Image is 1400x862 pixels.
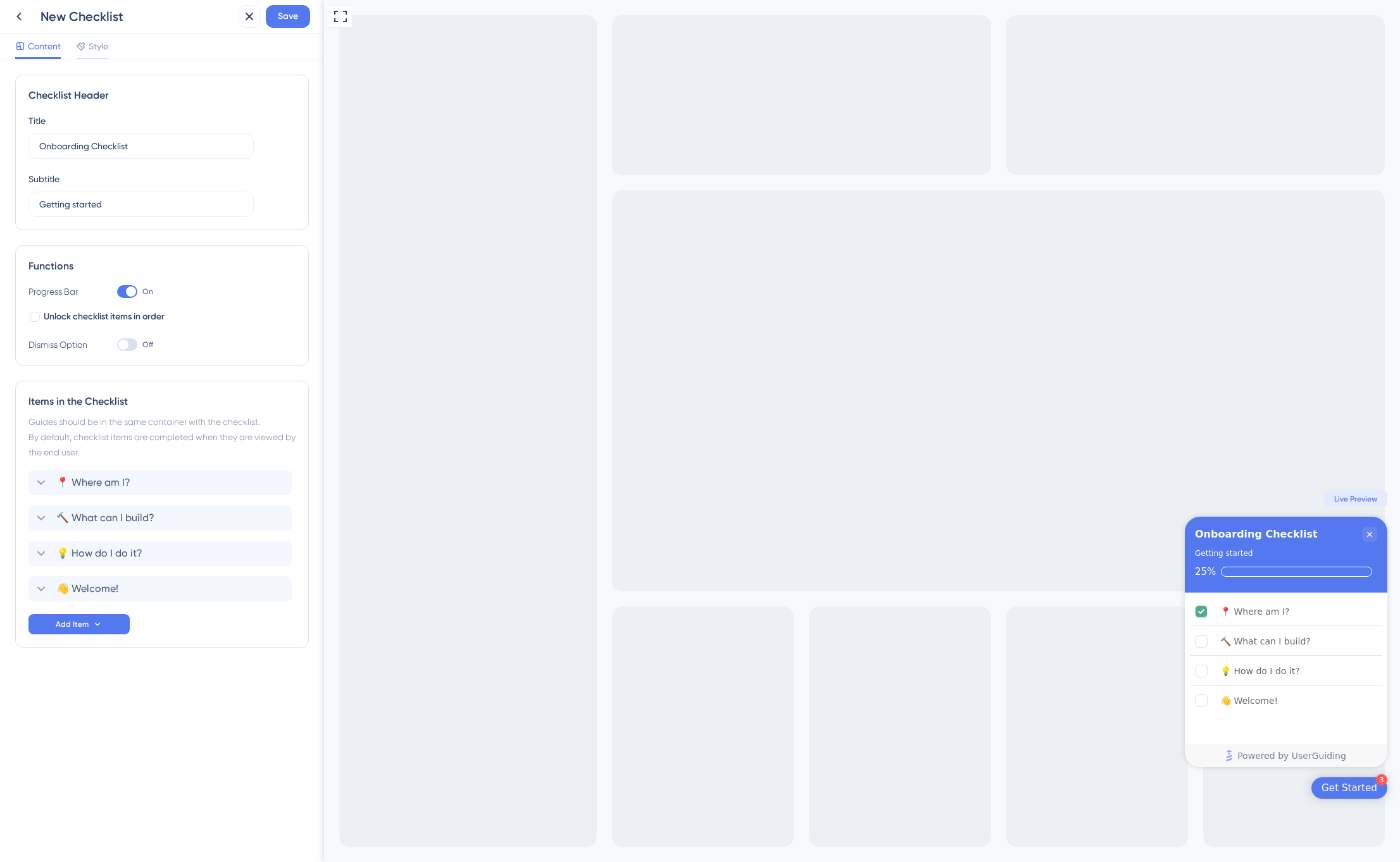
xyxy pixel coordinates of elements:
div: 🔨 What can I build? [896,634,987,649]
span: 👋 Welcome! [56,581,118,596]
div: 💡 How do I do it? is incomplete. [866,657,1058,686]
span: 📍 Where am I? [56,475,130,490]
div: 💡 How do I do it? [896,663,976,679]
div: Onboarding Checklist [871,527,994,542]
div: Guides should be in the same container with the checklist. By default, checklist items are comple... [28,414,296,460]
span: Off [142,340,153,350]
span: Live Preview [1010,494,1053,504]
div: Checklist progress: 25% [871,566,1053,577]
div: 25% [871,566,892,577]
div: Items in the Checklist [28,394,296,409]
span: 💡 How do I do it? [56,546,142,561]
input: Header 2 [39,197,243,211]
span: Powered by UserGuiding [913,748,1022,763]
div: 👋 Welcome! [896,693,954,708]
div: Checklist items [861,593,1063,743]
div: Checklist Header [28,88,296,103]
div: Get Started [997,782,1053,794]
span: Save [278,9,298,24]
span: Add Item [56,619,89,629]
span: 🔨 What can I build? [56,510,154,526]
div: New Checklist [41,8,233,25]
button: Add Item [28,614,130,634]
div: 📍 Where am I? is complete. [866,598,1058,626]
button: Save [266,5,310,28]
span: On [142,286,153,297]
div: Title [28,113,46,128]
div: 🔨 What can I build? is incomplete. [866,627,1058,656]
div: Progress Bar [28,284,92,299]
div: 3 [1052,774,1063,785]
span: Content [28,39,61,54]
div: Close Checklist [1038,527,1053,542]
div: Open Get Started checklist, remaining modules: 3 [987,777,1063,799]
div: Functions [28,259,296,274]
span: Style [89,39,108,54]
div: 📍 Where am I? [896,604,966,619]
div: Subtitle [28,171,59,187]
div: 👋 Welcome! is incomplete. [866,687,1058,715]
span: Unlock checklist items in order [44,309,165,324]
div: Footer [861,744,1063,767]
div: Getting started [871,547,928,560]
input: Header 1 [39,139,243,153]
div: Checklist Container [861,517,1063,767]
div: Dismiss Option [28,337,92,352]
